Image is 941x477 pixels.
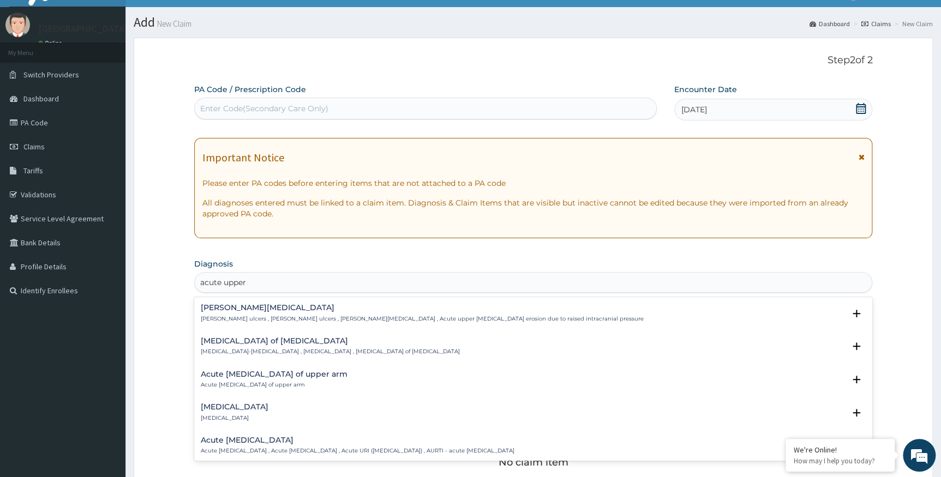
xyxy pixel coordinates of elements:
[200,103,328,114] div: Enter Code(Secondary Care Only)
[674,84,737,95] label: Encounter Date
[202,197,865,219] p: All diagnoses entered must be linked to a claim item. Diagnosis & Claim Items that are visible bu...
[892,19,933,28] li: New Claim
[194,55,873,67] p: Step 2 of 2
[23,142,45,152] span: Claims
[201,348,460,355] p: [MEDICAL_DATA]-[MEDICAL_DATA] , [MEDICAL_DATA] , [MEDICAL_DATA] of [MEDICAL_DATA]
[23,166,43,176] span: Tariffs
[861,19,891,28] a: Claims
[201,337,460,345] h4: [MEDICAL_DATA] of [MEDICAL_DATA]
[498,457,568,468] p: No claim item
[201,403,268,411] h4: [MEDICAL_DATA]
[810,19,850,28] a: Dashboard
[23,94,59,104] span: Dashboard
[5,13,30,37] img: User Image
[194,258,233,269] label: Diagnosis
[38,39,64,47] a: Online
[681,104,707,115] span: [DATE]
[201,370,347,378] h4: Acute [MEDICAL_DATA] of upper arm
[794,445,886,455] div: We're Online!
[179,5,205,32] div: Minimize live chat window
[63,137,151,247] span: We're online!
[155,20,191,28] small: New Claim
[57,61,183,75] div: Chat with us now
[194,84,306,95] label: PA Code / Prescription Code
[23,70,79,80] span: Switch Providers
[201,447,514,455] p: Acute [MEDICAL_DATA] , Acute [MEDICAL_DATA] , Acute URI ([MEDICAL_DATA]) , AURTI - acute [MEDICAL...
[20,55,44,82] img: d_794563401_company_1708531726252_794563401
[5,298,208,336] textarea: Type your message and hit 'Enter'
[201,436,514,444] h4: Acute [MEDICAL_DATA]
[850,307,863,320] i: open select status
[38,24,128,34] p: [GEOGRAPHIC_DATA]
[202,178,865,189] p: Please enter PA codes before entering items that are not attached to a PA code
[850,340,863,353] i: open select status
[201,414,268,422] p: [MEDICAL_DATA]
[134,15,933,29] h1: Add
[201,381,347,389] p: Acute [MEDICAL_DATA] of upper arm
[850,373,863,386] i: open select status
[201,304,644,312] h4: [PERSON_NAME][MEDICAL_DATA]
[201,315,644,323] p: [PERSON_NAME] ulcers , [PERSON_NAME] ulcers , [PERSON_NAME][MEDICAL_DATA] , Acute upper [MEDICAL_...
[850,406,863,419] i: open select status
[202,152,284,164] h1: Important Notice
[794,456,886,466] p: How may I help you today?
